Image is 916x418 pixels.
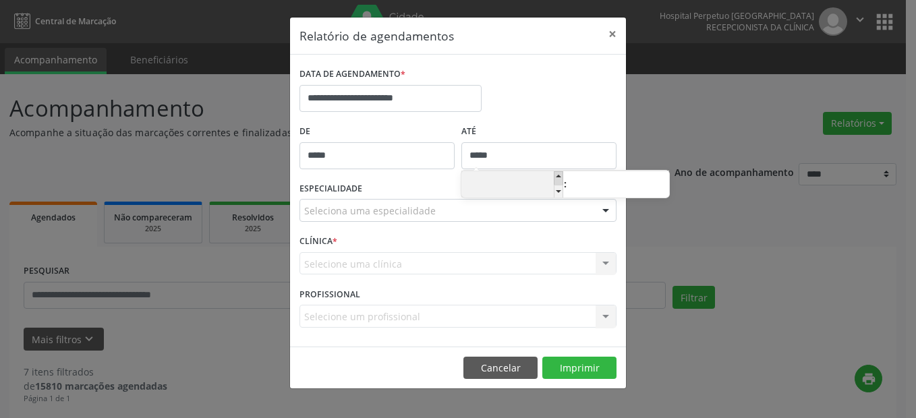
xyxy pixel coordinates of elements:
input: Hour [461,172,563,199]
button: Close [599,18,626,51]
h5: Relatório de agendamentos [299,27,454,44]
label: De [299,121,455,142]
span: Seleciona uma especialidade [304,204,436,218]
span: : [563,171,567,198]
label: ATÉ [461,121,617,142]
button: Cancelar [463,357,538,380]
label: CLÍNICA [299,231,337,252]
label: ESPECIALIDADE [299,179,362,200]
label: DATA DE AGENDAMENTO [299,64,405,85]
button: Imprimir [542,357,617,380]
input: Minute [567,172,669,199]
label: PROFISSIONAL [299,284,360,305]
